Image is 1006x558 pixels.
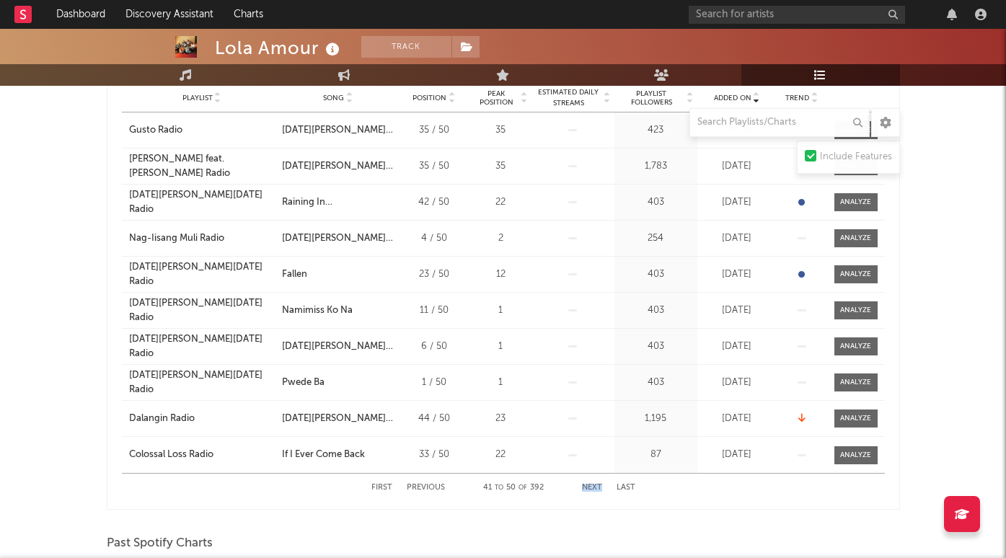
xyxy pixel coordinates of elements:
div: 254 [618,231,694,246]
div: [DATE] [701,448,773,462]
a: [DATE][PERSON_NAME][DATE] Radio [129,368,275,397]
span: Past Spotify Charts [107,535,213,552]
div: 423 [618,123,694,138]
input: Search Playlists/Charts [689,108,870,137]
button: Previous [407,484,445,492]
div: 1 [474,376,528,390]
div: 35 [474,159,528,174]
div: Pwede Ba [282,376,325,390]
div: 23 / 50 [402,267,467,282]
span: Playlist [182,94,213,102]
div: [DATE] [701,376,773,390]
div: [DATE][PERSON_NAME][DATE] [282,340,394,354]
div: [DATE] [701,340,773,354]
a: Gusto Radio [129,123,275,138]
div: 1 [474,304,528,318]
div: [DATE][PERSON_NAME][DATE] [282,159,394,174]
div: [DATE] [701,304,773,318]
div: 1 / 50 [402,376,467,390]
input: Search for artists [689,6,905,24]
div: 403 [618,304,694,318]
div: 22 [474,448,528,462]
div: 403 [618,376,694,390]
span: Estimated Daily Streams [535,87,602,109]
div: 11 / 50 [402,304,467,318]
div: 42 / 50 [402,195,467,210]
div: Lola Amour [215,36,343,60]
div: [DATE] [701,267,773,282]
a: Colossal Loss Radio [129,448,275,462]
span: of [519,484,527,491]
div: 2 [474,231,528,246]
div: 6 / 50 [402,340,467,354]
a: [DATE][PERSON_NAME][DATE] Radio [129,296,275,324]
a: [DATE][PERSON_NAME][DATE] Radio [129,332,275,360]
span: Position [412,94,446,102]
div: Gusto Radio [129,123,182,138]
div: [DATE][PERSON_NAME][DATE] [282,412,394,426]
div: 1,783 [618,159,694,174]
div: 12 [474,267,528,282]
div: 41 50 392 [474,479,553,497]
span: Added On [714,94,751,102]
button: Track [361,36,451,58]
span: Peak Position [474,89,519,107]
div: 1,195 [618,412,694,426]
a: [DATE][PERSON_NAME][DATE] Radio [129,188,275,216]
div: 403 [618,267,694,282]
div: 35 [474,123,528,138]
span: Song [323,94,344,102]
div: 403 [618,195,694,210]
a: Dalangin Radio [129,412,275,426]
span: Playlist Followers [618,89,685,107]
div: 44 / 50 [402,412,467,426]
div: 87 [618,448,694,462]
div: [DATE] [701,159,773,174]
div: [DATE] [701,195,773,210]
button: Last [617,484,635,492]
span: Trend [785,94,809,102]
div: [DATE][PERSON_NAME][DATE] [282,123,394,138]
div: 4 / 50 [402,231,467,246]
div: 33 / 50 [402,448,467,462]
div: Colossal Loss Radio [129,448,213,462]
div: 35 / 50 [402,123,467,138]
div: Raining In [GEOGRAPHIC_DATA] [282,195,394,210]
div: 23 [474,412,528,426]
div: [DATE] [701,231,773,246]
button: Next [582,484,602,492]
div: If I Ever Come Back [282,448,365,462]
div: Nag-Iisang Muli Radio [129,231,224,246]
div: Fallen [282,267,307,282]
div: 22 [474,195,528,210]
a: [PERSON_NAME] feat. [PERSON_NAME] Radio [129,152,275,180]
button: First [371,484,392,492]
div: 1 [474,340,528,354]
div: Include Features [820,149,892,166]
a: [DATE][PERSON_NAME][DATE] Radio [129,260,275,288]
div: 35 / 50 [402,159,467,174]
div: [DATE][PERSON_NAME][DATE] [282,231,394,246]
div: [DATE] [701,412,773,426]
div: Namimiss Ko Na [282,304,353,318]
div: Dalangin Radio [129,412,195,426]
a: Nag-Iisang Muli Radio [129,231,275,246]
div: 403 [618,340,694,354]
span: to [495,484,503,491]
